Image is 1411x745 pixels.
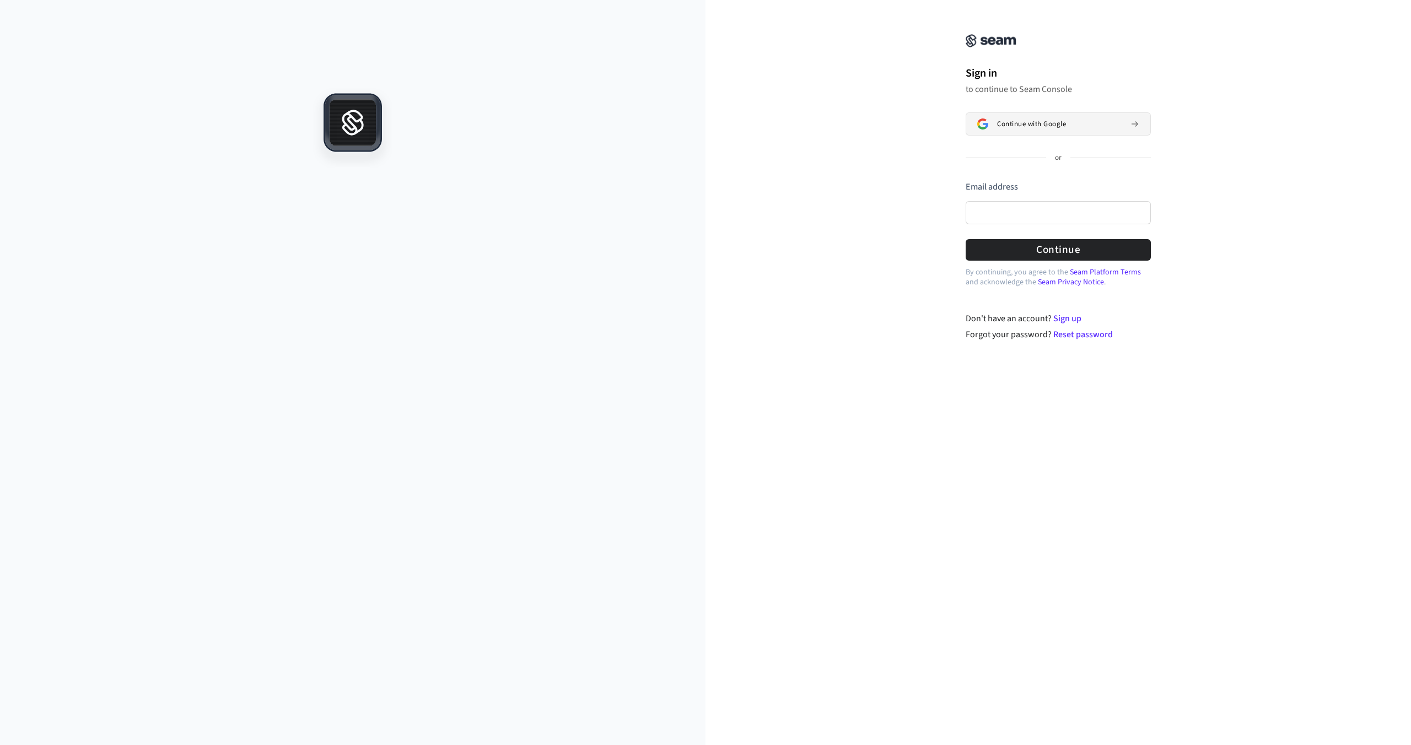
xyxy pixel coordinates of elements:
[966,267,1151,287] p: By continuing, you agree to the and acknowledge the .
[997,120,1066,128] span: Continue with Google
[1053,312,1081,325] a: Sign up
[1055,153,1062,163] p: or
[1038,277,1104,288] a: Seam Privacy Notice
[966,112,1151,136] button: Sign in with GoogleContinue with Google
[966,328,1151,341] div: Forgot your password?
[1070,267,1141,278] a: Seam Platform Terms
[966,65,1151,82] h1: Sign in
[977,118,988,129] img: Sign in with Google
[1053,328,1113,341] a: Reset password
[966,239,1151,261] button: Continue
[966,34,1016,47] img: Seam Console
[966,84,1151,95] p: to continue to Seam Console
[966,312,1151,325] div: Don't have an account?
[966,181,1018,193] label: Email address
